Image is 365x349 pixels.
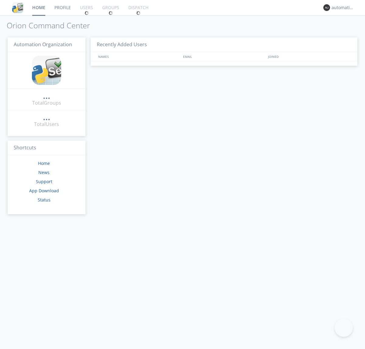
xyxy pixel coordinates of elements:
div: Total Groups [32,99,61,106]
div: ... [43,114,50,120]
a: Support [36,179,52,184]
h3: Shortcuts [8,141,85,155]
a: Status [38,197,50,203]
div: Total Users [34,121,59,128]
iframe: Toggle Customer Support [335,319,353,337]
a: ... [43,92,50,99]
div: EMAIL [182,52,266,61]
img: spin.svg [136,11,141,15]
img: spin.svg [109,11,113,15]
img: spin.svg [85,11,89,15]
div: automation+atlas0018 [332,5,354,11]
img: cddb5a64eb264b2086981ab96f4c1ba7 [32,56,61,85]
h3: Recently Added Users [91,37,357,52]
div: NAMES [97,52,180,61]
span: Automation Organization [14,41,72,48]
div: JOINED [266,52,352,61]
a: App Download [29,188,59,194]
a: Home [38,160,50,166]
img: cddb5a64eb264b2086981ab96f4c1ba7 [12,2,23,13]
a: ... [43,114,50,121]
img: 373638.png [323,4,330,11]
a: News [38,169,50,175]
